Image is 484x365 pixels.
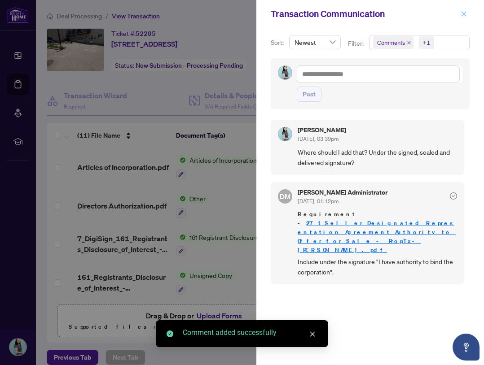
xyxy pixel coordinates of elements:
[377,38,405,47] span: Comments
[407,40,411,45] span: close
[423,38,430,47] div: +1
[298,198,339,204] span: [DATE], 01:12pm
[271,7,458,21] div: Transaction Communication
[461,11,467,17] span: close
[298,210,457,255] span: Requirement -
[298,127,346,133] h5: [PERSON_NAME]
[348,39,365,48] p: Filter:
[298,256,457,278] span: Include under the signature "I have authority to bind the corporation".
[278,127,292,141] img: Profile Icon
[298,135,339,142] span: [DATE], 03:39pm
[453,334,480,361] button: Open asap
[297,87,321,102] button: Post
[308,329,317,339] a: Close
[295,35,335,49] span: Newest
[298,189,387,196] h5: [PERSON_NAME] Administrator
[373,36,414,49] span: Comments
[183,327,317,338] div: Comment added successfully
[298,219,456,254] a: 271_Seller_Designated_Representation_Agreement_Authority_to_Offer_for_Sale_-_PropTx-[PERSON_NAME]...
[298,147,457,168] span: Where should I add that? Under the signed, sealed and delivered signature?
[280,191,290,202] span: DM
[309,331,316,337] span: close
[450,192,457,200] span: check-circle
[271,38,286,48] p: Sort:
[167,330,173,337] span: check-circle
[278,66,292,79] img: Profile Icon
